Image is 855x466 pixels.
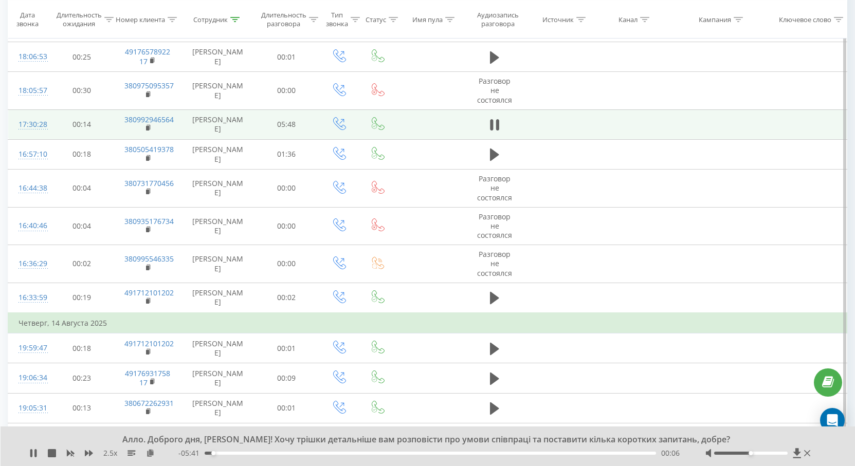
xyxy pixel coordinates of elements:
td: [PERSON_NAME] [181,72,254,110]
div: 16:40:46 [19,216,39,236]
a: 380672262931 [124,398,174,408]
div: 16:36:29 [19,254,39,274]
td: 00:23 [49,363,114,393]
div: Алло. Доброго дня, [PERSON_NAME]! Хочу трішки детальніше вам розповісти про умови співпраці та по... [107,434,734,445]
a: 491712101202 [124,339,174,348]
span: Разговор не состоялся [477,212,512,240]
div: Источник [542,15,574,24]
td: 00:18 [49,139,114,169]
td: [PERSON_NAME] [181,139,254,169]
a: 380995546335 [124,254,174,264]
div: 16:44:38 [19,178,39,198]
div: Ключевое слово [779,15,831,24]
td: 00:13 [49,393,114,423]
a: 491712101202 [124,288,174,297]
span: Разговор не состоялся [477,249,512,277]
div: 19:06:34 [19,368,39,388]
span: 2.5 x [103,448,117,458]
td: 00:17 [49,423,114,453]
td: 00:19 [49,283,114,313]
div: 16:57:10 [19,144,39,164]
td: [PERSON_NAME] [181,42,254,72]
td: 00:01 [254,42,319,72]
div: Аудиозапись разговора [473,11,523,28]
div: Accessibility label [749,451,753,455]
div: 18:06:53 [19,47,39,67]
td: 00:14 [49,109,114,139]
td: 00:00 [254,245,319,283]
div: 19:05:31 [19,398,39,418]
div: Дата звонка [8,11,47,28]
a: 4917693175817 [125,368,170,387]
div: Кампания [699,15,731,24]
a: 380505419378 [124,144,174,154]
td: 00:04 [254,423,319,453]
a: 380975095357 [124,81,174,90]
div: Имя пула [412,15,443,24]
div: Тип звонка [326,11,348,28]
a: 380992946564 [124,115,174,124]
td: [PERSON_NAME] [181,245,254,283]
a: 380935176734 [124,216,174,226]
div: Длительность разговора [261,11,306,28]
div: Статус [366,15,386,24]
td: 00:25 [49,42,114,72]
td: 00:18 [49,333,114,363]
td: 01:36 [254,139,319,169]
div: Канал [618,15,638,24]
td: 05:48 [254,109,319,139]
td: 00:00 [254,207,319,245]
td: Четверг, 14 Августа 2025 [8,313,847,333]
td: 00:02 [254,283,319,313]
a: 380731770456 [124,178,174,188]
div: Номер клиента [116,15,165,24]
td: [PERSON_NAME] [181,333,254,363]
div: Сотрудник [193,15,228,24]
td: 00:00 [254,170,319,208]
div: 16:33:59 [19,288,39,308]
div: 17:30:28 [19,115,39,135]
div: 18:05:57 [19,81,39,101]
td: 00:30 [49,72,114,110]
td: 00:01 [254,333,319,363]
a: 4917657892217 [125,47,170,66]
td: 00:00 [254,72,319,110]
td: [PERSON_NAME] [181,170,254,208]
div: Длительность ожидания [57,11,102,28]
span: Разговор не состоялся [477,76,512,104]
td: 00:04 [49,207,114,245]
td: [PERSON_NAME] [181,283,254,313]
span: 00:06 [661,448,680,458]
div: 19:59:47 [19,338,39,358]
span: - 05:41 [178,448,205,458]
td: 00:04 [49,170,114,208]
td: [PERSON_NAME] [181,109,254,139]
td: [PERSON_NAME] [181,363,254,393]
td: 00:09 [254,363,319,393]
span: Разговор не состоялся [477,174,512,202]
td: [PERSON_NAME] [181,393,254,423]
td: [PERSON_NAME] [181,207,254,245]
div: Accessibility label [211,451,215,455]
div: Open Intercom Messenger [820,408,845,433]
td: 00:02 [49,245,114,283]
td: [PERSON_NAME] [181,423,254,453]
td: 00:01 [254,393,319,423]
